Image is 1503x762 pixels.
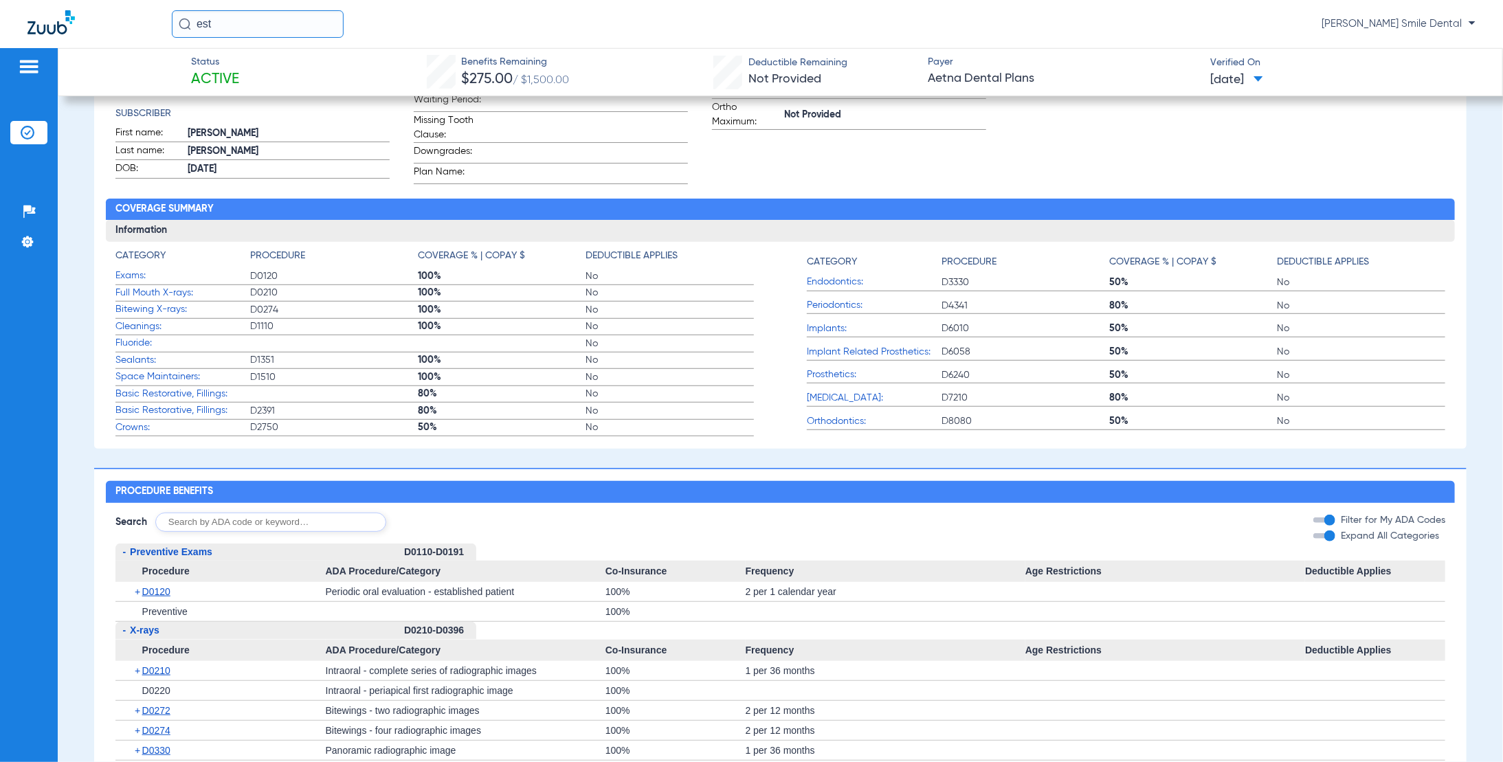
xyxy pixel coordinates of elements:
[115,269,250,283] span: Exams:
[1278,391,1445,405] span: No
[250,353,418,367] span: D1351
[746,741,1025,760] div: 1 per 36 months
[142,685,170,696] span: D0220
[807,345,942,359] span: Implant Related Prosthetics:
[746,561,1025,583] span: Frequency
[123,546,126,557] span: -
[115,286,250,300] span: Full Mouth X-rays:
[250,269,418,283] span: D0120
[414,113,481,142] span: Missing Tooth Clause:
[418,249,525,263] h4: Coverage % | Copay $
[942,249,1109,274] app-breakdown-title: Procedure
[115,403,250,418] span: Basic Restorative, Fillings:
[115,421,250,435] span: Crowns:
[1109,249,1277,274] app-breakdown-title: Coverage % | Copay $
[586,303,754,317] span: No
[1305,640,1445,662] span: Deductible Applies
[142,606,188,617] span: Preventive
[115,336,250,350] span: Fluoride:
[461,72,513,87] span: $275.00
[942,322,1109,335] span: D6010
[928,55,1199,69] span: Payer
[586,404,754,418] span: No
[135,721,142,740] span: +
[586,353,754,367] span: No
[191,55,239,69] span: Status
[748,73,821,85] span: Not Provided
[605,661,746,680] div: 100%
[1109,391,1277,405] span: 80%
[115,320,250,334] span: Cleanings:
[135,701,142,720] span: +
[807,391,942,405] span: [MEDICAL_DATA]:
[130,546,212,557] span: Preventive Exams
[115,249,166,263] h4: Category
[115,107,390,121] app-breakdown-title: Subscriber
[326,701,605,720] div: Bitewings - two radiographic images
[748,56,847,70] span: Deductible Remaining
[115,126,183,142] span: First name:
[1025,561,1305,583] span: Age Restrictions
[1305,561,1445,583] span: Deductible Applies
[18,58,40,75] img: hamburger-icon
[1109,345,1277,359] span: 50%
[414,165,481,183] span: Plan Name:
[142,745,170,756] span: D0330
[106,220,1455,242] h3: Information
[1210,71,1263,89] span: [DATE]
[942,276,1109,289] span: D3330
[188,162,390,177] span: [DATE]
[1109,322,1277,335] span: 50%
[942,414,1109,428] span: D8080
[586,320,754,333] span: No
[1109,368,1277,382] span: 50%
[418,303,586,317] span: 100%
[942,345,1109,359] span: D6058
[1278,345,1445,359] span: No
[250,249,418,268] app-breakdown-title: Procedure
[605,582,746,601] div: 100%
[807,414,942,429] span: Orthodontics:
[418,404,586,418] span: 80%
[461,55,569,69] span: Benefits Remaining
[135,661,142,680] span: +
[326,681,605,700] div: Intraoral - periapical first radiographic image
[250,320,418,333] span: D1110
[135,741,142,760] span: +
[1109,299,1277,313] span: 80%
[115,353,250,368] span: Sealants:
[1109,276,1277,289] span: 50%
[1338,513,1445,528] label: Filter for My ADA Codes
[1278,276,1445,289] span: No
[250,303,418,317] span: D0274
[807,275,942,289] span: Endodontics:
[188,126,390,141] span: [PERSON_NAME]
[586,387,754,401] span: No
[807,249,942,274] app-breakdown-title: Category
[807,255,857,269] h4: Category
[605,741,746,760] div: 100%
[605,602,746,621] div: 100%
[746,661,1025,680] div: 1 per 36 months
[1434,696,1503,762] iframe: Chat Widget
[418,320,586,333] span: 100%
[942,368,1109,382] span: D6240
[1278,414,1445,428] span: No
[942,299,1109,313] span: D4341
[115,302,250,317] span: Bitewing X-rays:
[1278,255,1370,269] h4: Deductible Applies
[1109,255,1216,269] h4: Coverage % | Copay $
[250,370,418,384] span: D1510
[142,586,170,597] span: D0120
[605,701,746,720] div: 100%
[250,249,305,263] h4: Procedure
[115,387,250,401] span: Basic Restorative, Fillings:
[1341,531,1439,541] span: Expand All Categories
[130,625,159,636] span: X-rays
[404,622,476,640] div: D0210-D0396
[1210,56,1481,70] span: Verified On
[135,582,142,601] span: +
[605,640,746,662] span: Co-Insurance
[27,10,75,34] img: Zuub Logo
